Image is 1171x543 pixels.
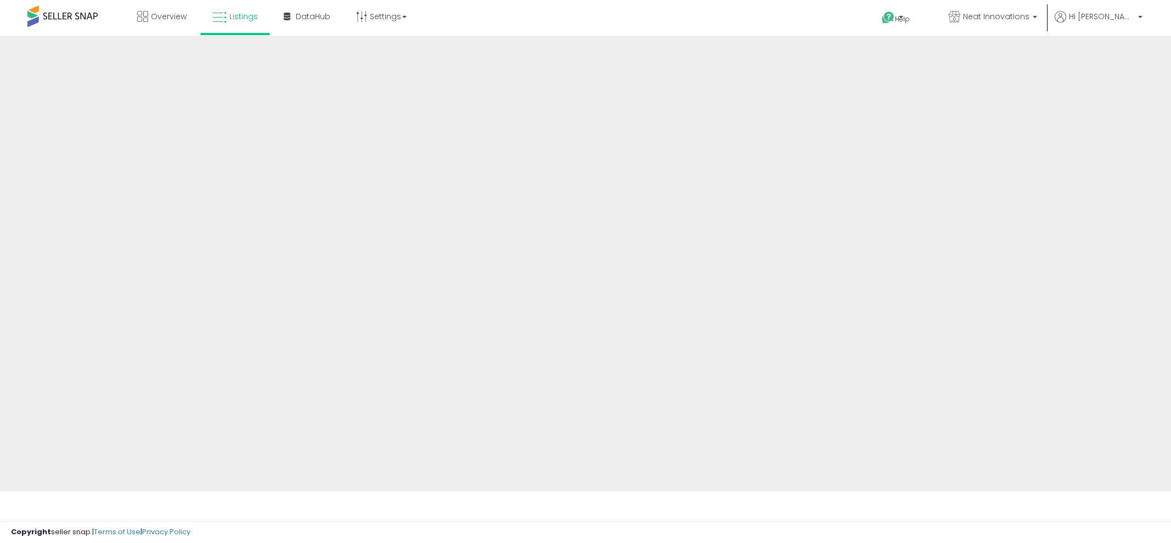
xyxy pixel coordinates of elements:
[151,11,187,22] span: Overview
[963,11,1029,22] span: Neat Innovations
[895,14,910,24] span: Help
[1055,11,1142,36] a: Hi [PERSON_NAME]
[881,11,895,25] i: Get Help
[873,3,931,36] a: Help
[229,11,258,22] span: Listings
[296,11,330,22] span: DataHub
[1069,11,1135,22] span: Hi [PERSON_NAME]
